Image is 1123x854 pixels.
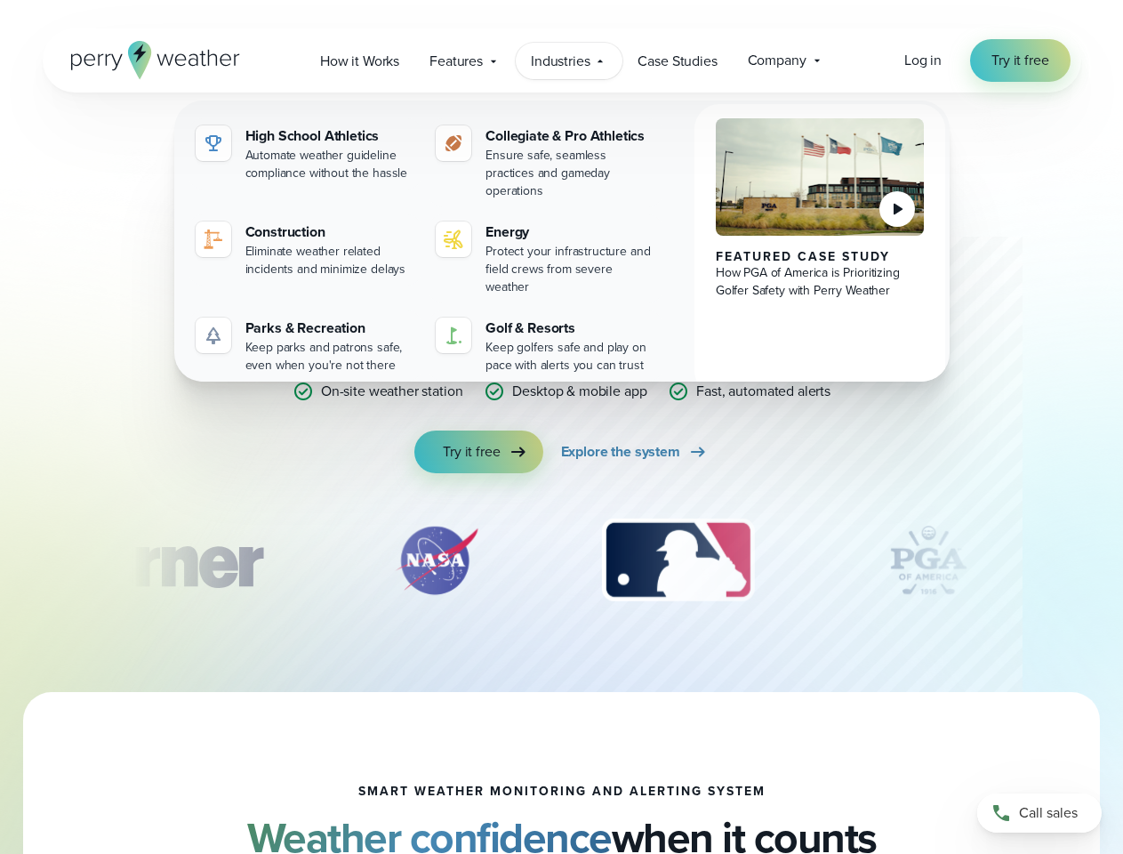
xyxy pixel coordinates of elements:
img: energy-icon@2x-1.svg [443,229,464,250]
div: 1 of 12 [36,516,288,605]
a: Golf & Resorts Keep golfers safe and play on pace with alerts you can trust [429,310,662,382]
a: Log in [904,50,942,71]
img: highschool-icon.svg [203,133,224,154]
span: Explore the system [561,441,680,463]
div: 3 of 12 [584,516,772,605]
span: Try it free [443,441,500,463]
span: Case Studies [638,51,717,72]
span: How it Works [320,51,399,72]
div: Construction [245,222,415,243]
div: Eliminate weather related incidents and minimize delays [245,243,415,278]
a: High School Athletics Automate weather guideline compliance without the hassle [189,118,422,189]
div: Featured Case Study [716,250,925,264]
a: Construction Eliminate weather related incidents and minimize delays [189,214,422,286]
a: Try it free [970,39,1070,82]
img: golf-iconV2.svg [443,325,464,346]
h1: smart weather monitoring and alerting system [358,785,766,799]
a: Energy Protect your infrastructure and field crews from severe weather [429,214,662,303]
img: proathletics-icon@2x-1.svg [443,133,464,154]
div: High School Athletics [245,125,415,147]
div: Keep parks and patrons safe, even when you're not there [245,339,415,375]
img: NASA.svg [374,516,499,605]
a: Case Studies [622,43,732,79]
span: Features [429,51,483,72]
div: How PGA of America is Prioritizing Golfer Safety with Perry Weather [716,264,925,300]
div: 2 of 12 [374,516,499,605]
div: Ensure safe, seamless practices and gameday operations [485,147,655,200]
a: How it Works [305,43,414,79]
img: PGA of America, Frisco Campus [716,118,925,236]
a: Call sales [977,794,1102,833]
img: Turner-Construction_1.svg [36,516,288,605]
a: Collegiate & Pro Athletics Ensure safe, seamless practices and gameday operations [429,118,662,207]
div: Parks & Recreation [245,318,415,339]
a: PGA of America, Frisco Campus Featured Case Study How PGA of America is Prioritizing Golfer Safet... [694,104,946,396]
a: Parks & Recreation Keep parks and patrons safe, even when you're not there [189,310,422,382]
img: MLB.svg [584,516,772,605]
img: parks-icon-grey.svg [203,325,224,346]
div: slideshow [132,516,992,614]
span: Call sales [1019,802,1078,824]
span: Try it free [991,50,1048,71]
div: Protect your infrastructure and field crews from severe weather [485,243,655,296]
span: Company [748,50,806,71]
div: Automate weather guideline compliance without the hassle [245,147,415,182]
p: Desktop & mobile app [512,381,646,402]
img: noun-crane-7630938-1@2x.svg [203,229,224,250]
div: 4 of 12 [857,516,999,605]
div: Golf & Resorts [485,318,655,339]
a: Explore the system [561,431,709,473]
span: Industries [531,51,590,72]
img: PGA.svg [857,516,999,605]
p: On-site weather station [321,381,463,402]
span: Log in [904,50,942,70]
p: Fast, automated alerts [696,381,830,402]
div: Collegiate & Pro Athletics [485,125,655,147]
a: Try it free [414,431,542,473]
div: Energy [485,222,655,243]
div: Keep golfers safe and play on pace with alerts you can trust [485,339,655,375]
